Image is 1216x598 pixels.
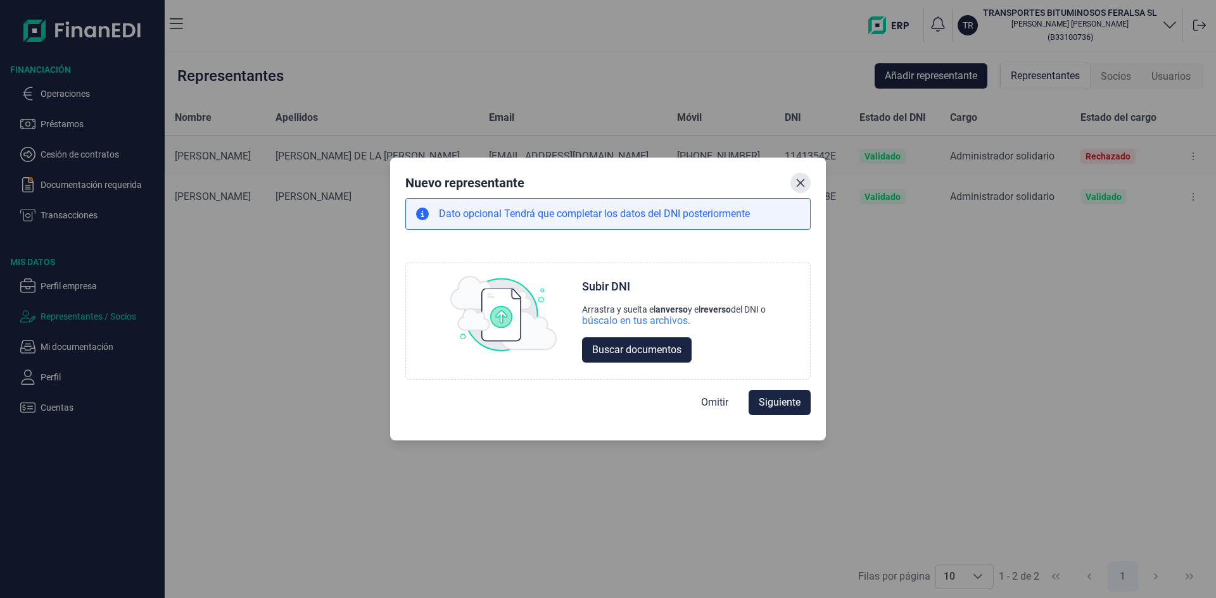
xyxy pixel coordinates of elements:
[592,342,681,358] span: Buscar documentos
[582,337,692,363] button: Buscar documentos
[582,304,766,315] div: Arrastra y suelta el y el del DNI o
[700,304,731,315] b: reverso
[749,390,811,415] button: Siguiente
[582,315,690,327] div: búscalo en tus archivos.
[439,208,504,220] span: Dato opcional
[691,390,738,415] button: Omitir
[790,173,811,193] button: Close
[450,276,557,352] img: upload img
[582,279,630,294] div: Subir DNI
[439,206,750,221] p: Tendrá que completar los datos del DNI posteriormente
[582,315,766,327] div: búscalo en tus archivos.
[405,174,524,192] div: Nuevo representante
[701,395,728,410] span: Omitir
[655,304,688,315] b: anverso
[759,395,801,410] span: Siguiente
